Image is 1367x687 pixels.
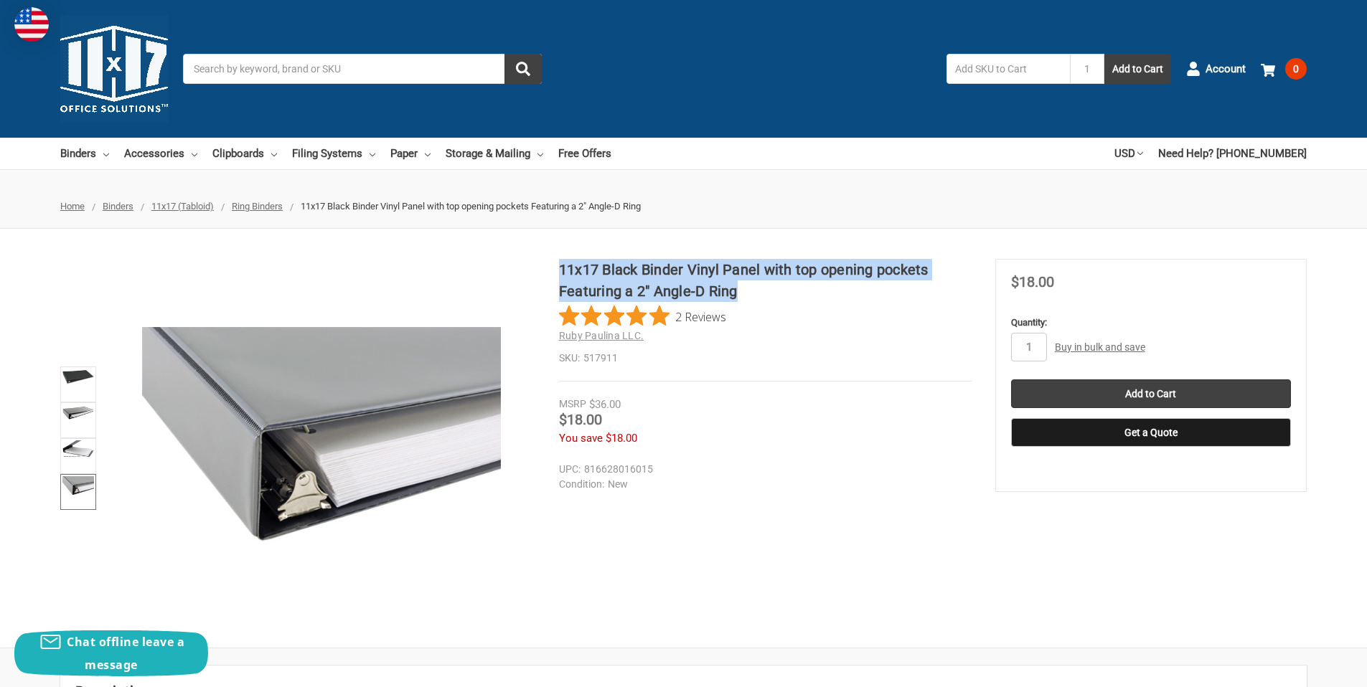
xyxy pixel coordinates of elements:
[559,477,965,492] dd: New
[559,462,965,477] dd: 816628016015
[1114,138,1143,169] a: USD
[1055,341,1145,353] a: Buy in bulk and save
[559,330,644,341] a: Ruby Paulina LLC.
[675,305,726,327] span: 2 Reviews
[1285,58,1307,80] span: 0
[232,201,283,212] a: Ring Binders
[62,476,94,496] img: 11x17 Black Binder Vinyl Panel with top opening pockets Featuring a 2" Angle-D Ring
[1158,138,1307,169] a: Need Help? [PHONE_NUMBER]
[183,54,542,84] input: Search by keyword, brand or SKU
[62,369,94,384] img: 11x17 Black Binder Vinyl Panel with top opening pockets Featuring a 2" Angle-D Ring
[606,432,637,445] span: $18.00
[292,138,375,169] a: Filing Systems
[1261,50,1307,87] a: 0
[446,138,543,169] a: Storage & Mailing
[142,327,501,550] img: 11x17 Black Binder Vinyl Panel with top opening pockets Featuring a 2" Angle-D Ring
[62,440,94,458] img: 11x17 Black Binder Vinyl Panel with top opening pockets Featuring a 2" Angle-D Ring
[1186,50,1246,87] a: Account
[559,411,602,428] span: $18.00
[559,259,972,302] h1: 11x17 Black Binder Vinyl Panel with top opening pockets Featuring a 2" Angle-D Ring
[60,15,168,123] img: 11x17.com
[14,630,208,676] button: Chat offline leave a message
[62,406,94,420] img: 11x17 Black Binder Vinyl Panel with top opening pockets Featuring a 2" Angle-D Ring
[390,138,431,169] a: Paper
[559,305,726,327] button: Rated 5 out of 5 stars from 2 reviews. Jump to reviews.
[589,398,621,411] span: $36.00
[212,138,277,169] a: Clipboards
[60,201,85,212] a: Home
[1206,61,1246,77] span: Account
[1011,379,1291,408] input: Add to Cart
[1011,316,1291,330] label: Quantity:
[124,138,197,169] a: Accessories
[301,201,641,212] span: 11x17 Black Binder Vinyl Panel with top opening pockets Featuring a 2" Angle-D Ring
[60,138,109,169] a: Binders
[946,54,1070,84] input: Add SKU to Cart
[1011,273,1054,290] span: $18.00
[1011,418,1291,447] button: Get a Quote
[151,201,214,212] a: 11x17 (Tabloid)
[559,351,580,366] dt: SKU:
[559,432,603,445] span: You save
[559,462,581,477] dt: UPC:
[103,201,133,212] a: Binders
[558,138,611,169] a: Free Offers
[1104,54,1171,84] button: Add to Cart
[559,397,586,412] div: MSRP
[14,7,49,42] img: duty and tax information for United States
[559,477,604,492] dt: Condition:
[67,634,184,673] span: Chat offline leave a message
[559,351,972,366] dd: 517911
